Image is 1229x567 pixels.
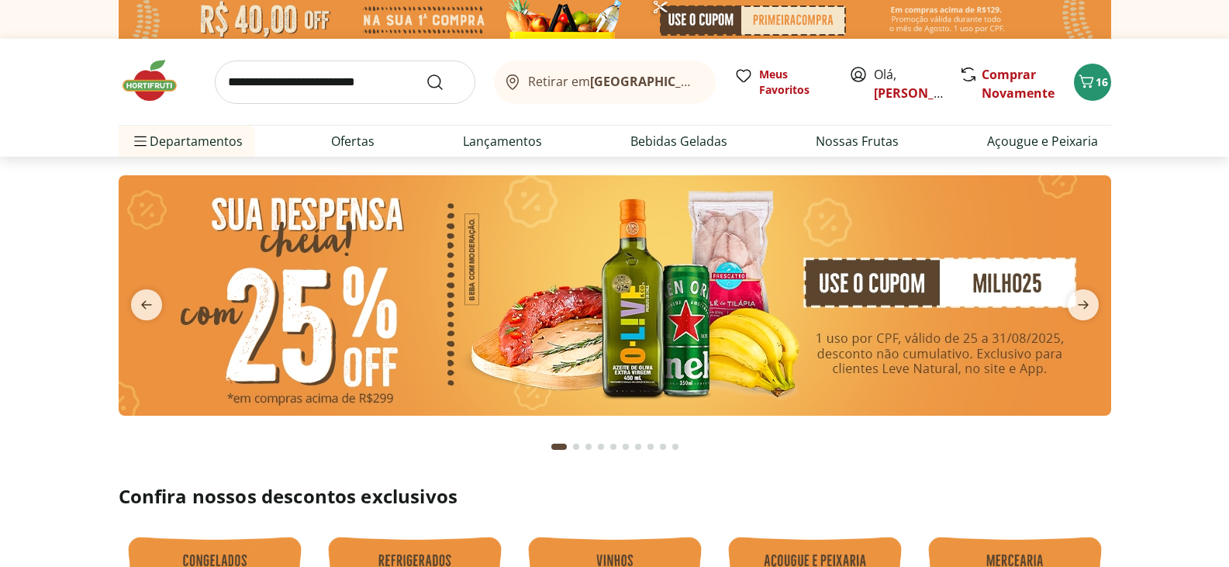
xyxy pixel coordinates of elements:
[982,66,1055,102] a: Comprar Novamente
[1055,289,1111,320] button: next
[582,428,595,465] button: Go to page 3 from fs-carousel
[734,67,830,98] a: Meus Favoritos
[215,61,475,104] input: search
[463,132,542,150] a: Lançamentos
[759,67,830,98] span: Meus Favoritos
[657,428,669,465] button: Go to page 9 from fs-carousel
[570,428,582,465] button: Go to page 2 from fs-carousel
[1074,64,1111,101] button: Carrinho
[494,61,716,104] button: Retirar em[GEOGRAPHIC_DATA]/[GEOGRAPHIC_DATA]
[874,65,943,102] span: Olá,
[630,132,727,150] a: Bebidas Geladas
[331,132,375,150] a: Ofertas
[119,484,1111,509] h2: Confira nossos descontos exclusivos
[1096,74,1108,89] span: 16
[987,132,1098,150] a: Açougue e Peixaria
[607,428,620,465] button: Go to page 5 from fs-carousel
[426,73,463,92] button: Submit Search
[874,85,975,102] a: [PERSON_NAME]
[131,123,243,160] span: Departamentos
[620,428,632,465] button: Go to page 6 from fs-carousel
[119,289,174,320] button: previous
[548,428,570,465] button: Current page from fs-carousel
[119,57,196,104] img: Hortifruti
[590,73,851,90] b: [GEOGRAPHIC_DATA]/[GEOGRAPHIC_DATA]
[644,428,657,465] button: Go to page 8 from fs-carousel
[595,428,607,465] button: Go to page 4 from fs-carousel
[119,175,1111,416] img: cupom
[632,428,644,465] button: Go to page 7 from fs-carousel
[528,74,699,88] span: Retirar em
[669,428,682,465] button: Go to page 10 from fs-carousel
[131,123,150,160] button: Menu
[816,132,899,150] a: Nossas Frutas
